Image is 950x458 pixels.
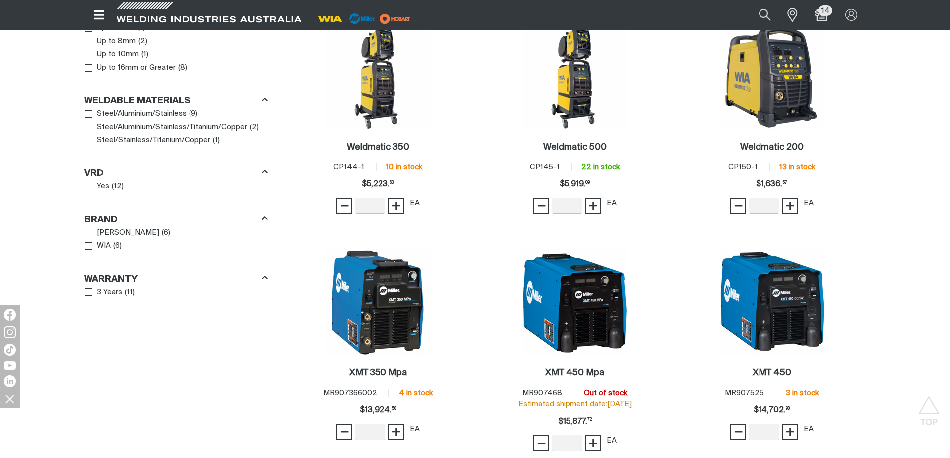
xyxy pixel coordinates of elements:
[588,435,598,452] span: +
[84,94,268,107] div: Weldable Materials
[85,226,267,253] ul: Brand
[377,11,413,26] img: miller
[734,197,743,214] span: −
[754,400,790,420] span: $14,702.
[753,367,791,379] a: XMT 450
[85,121,248,134] a: Steel/Aluminium/Stainless/Titanium/Copper
[97,49,139,60] span: Up to 10mm
[522,23,628,130] img: Weldmatic 500
[719,249,825,356] img: XMT 450
[85,134,211,147] a: Steel/Stainless/Titanium/Copper
[97,62,176,74] span: Up to 16mm or Greater
[530,163,560,171] span: CP145-1
[754,400,790,420] div: Price
[125,287,135,298] span: ( 11 )
[85,180,110,193] a: Yes
[112,181,124,192] span: ( 12 )
[785,423,795,440] span: +
[84,274,138,285] h3: Warranty
[4,344,16,356] img: TikTok
[740,143,804,152] h2: Weldmatic 200
[522,389,562,397] span: MR907468
[753,368,791,377] h2: XMT 450
[377,15,413,22] a: miller
[782,181,787,185] sup: 57
[97,122,247,133] span: Steel/Aluminium/Stainless/Titanium/Copper
[410,198,420,209] div: EA
[97,36,136,47] span: Up to 8mm
[545,368,604,377] h2: XMT 450 Mpa
[178,62,187,74] span: ( 8 )
[588,197,598,214] span: +
[4,309,16,321] img: Facebook
[728,163,758,171] span: CP150-1
[349,367,407,379] a: XMT 350 Mpa
[587,418,592,422] sup: 72
[362,174,394,194] div: Price
[545,367,604,379] a: XMT 450 Mpa
[189,108,197,120] span: ( 9 )
[918,396,940,418] button: Scroll to top
[333,163,364,171] span: CP144-1
[584,389,627,397] span: Out of stock
[85,107,267,147] ul: Weldable Materials
[4,326,16,338] img: Instagram
[85,61,176,75] a: Up to 16mm or Greater
[740,142,804,153] a: Weldmatic 200
[785,197,795,214] span: +
[340,423,349,440] span: −
[84,212,268,226] div: Brand
[84,166,268,179] div: VRD
[748,4,782,26] button: Search products
[386,163,422,171] span: 10 in stock
[85,21,267,74] ul: Max Material Thickness
[410,424,420,435] div: EA
[360,400,396,420] span: $13,924.
[4,361,16,370] img: YouTube
[347,143,409,152] h2: Weldmatic 350
[779,163,815,171] span: 13 in stock
[736,4,782,26] input: Product name or item number...
[85,48,139,61] a: Up to 10mm
[786,389,819,397] span: 3 in stock
[558,412,592,432] span: $15,877.
[97,181,109,192] span: Yes
[4,375,16,387] img: LinkedIn
[756,174,787,194] span: $1,636.
[537,435,546,452] span: −
[85,286,123,299] a: 3 Years
[392,407,396,411] sup: 58
[518,400,632,408] span: Estimated shipment date: [DATE]
[349,368,407,377] h2: XMT 350 Mpa
[323,389,377,397] span: MR907366002
[97,108,187,120] span: Steel/Aluminium/Stainless
[804,198,814,209] div: EA
[585,181,590,185] sup: 09
[399,389,433,397] span: 4 in stock
[97,227,159,239] span: [PERSON_NAME]
[347,142,409,153] a: Weldmatic 350
[97,135,210,146] span: Steel/Stainless/Titanium/Copper
[138,36,147,47] span: ( 2 )
[786,407,790,411] sup: 98
[391,423,401,440] span: +
[84,214,118,226] h3: Brand
[84,272,268,285] div: Warranty
[213,135,220,146] span: ( 1 )
[543,142,607,153] a: Weldmatic 500
[1,390,18,407] img: hide socials
[360,400,396,420] div: Price
[607,435,617,447] div: EA
[85,107,187,121] a: Steel/Aluminium/Stainless
[725,389,764,397] span: MR907525
[97,287,122,298] span: 3 Years
[325,249,431,356] img: XMT 350 Mpa
[362,174,394,194] span: $5,223.
[325,23,431,130] img: Weldmatic 350
[734,423,743,440] span: −
[162,227,170,239] span: ( 6 )
[607,198,617,209] div: EA
[84,95,190,107] h3: Weldable Materials
[97,240,111,252] span: WIA
[85,180,267,193] ul: VRD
